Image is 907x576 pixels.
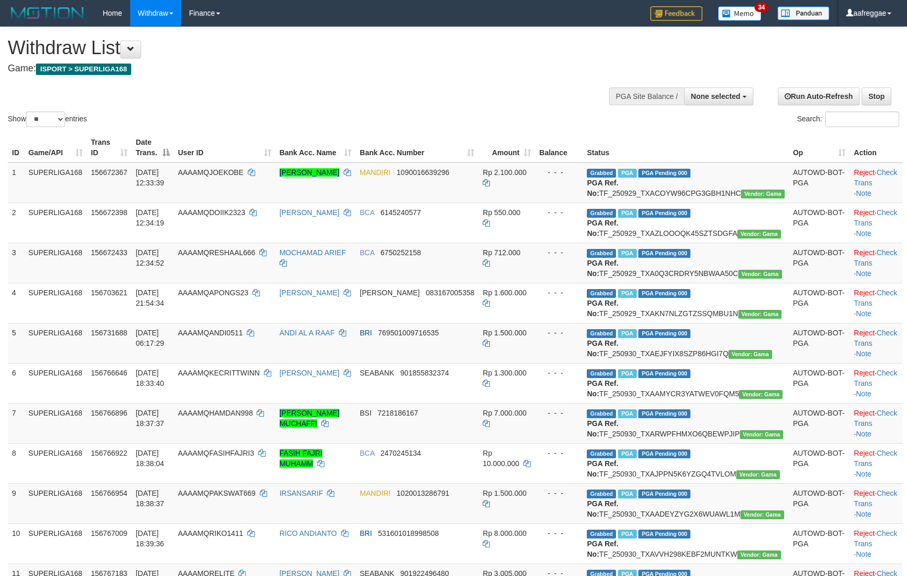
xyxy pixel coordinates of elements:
span: AAAAMQJOEKOBE [178,168,244,177]
span: PGA Pending [638,449,690,458]
div: - - - [539,448,579,458]
span: Marked by aafsoycanthlai [618,249,636,258]
span: 156766922 [91,449,128,457]
span: [DATE] 12:34:19 [136,208,165,227]
a: Check Trans [854,529,897,548]
td: AUTOWD-BOT-PGA [789,483,850,523]
div: - - - [539,247,579,258]
th: User ID: activate to sort column ascending [174,133,275,162]
span: BCA [360,449,374,457]
span: [DATE] 18:38:37 [136,489,165,508]
span: AAAAMQHAMDAN998 [178,409,253,417]
span: Copy 6750252158 to clipboard [381,248,421,257]
span: [DATE] 12:34:52 [136,248,165,267]
td: 9 [8,483,24,523]
span: [DATE] 18:33:40 [136,369,165,387]
span: AAAAMQRESHAAL666 [178,248,256,257]
span: BRI [360,329,372,337]
span: Marked by aafchhiseyha [618,289,636,298]
span: AAAAMQANDI0511 [178,329,243,337]
span: Grabbed [587,530,616,539]
img: MOTION_logo.png [8,5,87,21]
td: SUPERLIGA168 [24,483,87,523]
td: TF_250929_TXA0Q3CRDRY5NBWAA50C [583,243,788,283]
b: PGA Ref. No: [587,339,618,358]
td: · · [850,523,902,564]
select: Showentries [26,111,65,127]
span: Grabbed [587,329,616,338]
td: TF_250930_TXAADEYZYG2X6WUAWL1M [583,483,788,523]
td: TF_250929_TXACOYW96CPG3GBH1NHC [583,162,788,203]
span: 156767009 [91,529,128,537]
th: ID [8,133,24,162]
div: - - - [539,167,579,178]
a: [PERSON_NAME] [280,208,339,217]
span: Copy 2470245134 to clipboard [381,449,421,457]
td: AUTOWD-BOT-PGA [789,403,850,443]
td: SUPERLIGA168 [24,323,87,363]
span: 156703621 [91,289,128,297]
div: - - - [539,528,579,539]
a: Note [856,269,872,278]
div: - - - [539,287,579,298]
td: AUTOWD-BOT-PGA [789,323,850,363]
span: Vendor URL: https://trx31.1velocity.biz [737,230,781,239]
span: MANDIRI [360,489,390,497]
span: Rp 1.300.000 [483,369,526,377]
span: Vendor URL: https://trx31.1velocity.biz [740,510,784,519]
a: Check Trans [854,208,897,227]
th: Action [850,133,902,162]
a: Note [856,189,872,197]
span: Copy 531601018998508 to clipboard [378,529,439,537]
td: SUPERLIGA168 [24,283,87,323]
span: Grabbed [587,409,616,418]
b: PGA Ref. No: [587,259,618,278]
a: RICO ANDIANTO [280,529,337,537]
th: Op: activate to sort column ascending [789,133,850,162]
td: TF_250930_TXAEJFYIX8SZP86HGI7Q [583,323,788,363]
span: Vendor URL: https://trx31.1velocity.biz [741,190,785,198]
a: Note [856,470,872,478]
td: · · [850,323,902,363]
td: AUTOWD-BOT-PGA [789,283,850,323]
a: Check Trans [854,329,897,347]
th: Trans ID: activate to sort column ascending [87,133,132,162]
td: 3 [8,243,24,283]
a: [PERSON_NAME] [280,369,339,377]
div: - - - [539,488,579,498]
a: Reject [854,369,875,377]
td: SUPERLIGA168 [24,203,87,243]
span: Grabbed [587,369,616,378]
b: PGA Ref. No: [587,419,618,438]
input: Search: [825,111,899,127]
th: Amount: activate to sort column ascending [478,133,535,162]
a: Note [856,430,872,438]
a: Reject [854,529,875,537]
b: PGA Ref. No: [587,540,618,558]
span: Marked by aafheankoy [618,530,636,539]
div: - - - [539,368,579,378]
a: Check Trans [854,369,897,387]
span: [PERSON_NAME] [360,289,420,297]
span: [DATE] 18:39:36 [136,529,165,548]
td: 10 [8,523,24,564]
span: Vendor URL: https://trx31.1velocity.biz [740,430,784,439]
span: AAAAMQFASIHFAJRI3 [178,449,254,457]
span: Grabbed [587,169,616,178]
h4: Game: [8,64,594,74]
a: Note [856,309,872,318]
h1: Withdraw List [8,37,594,58]
span: Copy 769501009716535 to clipboard [378,329,439,337]
span: AAAAMQAPONGS23 [178,289,248,297]
td: · · [850,363,902,403]
a: Reject [854,449,875,457]
div: PGA Site Balance / [609,87,684,105]
td: · · [850,283,902,323]
span: BCA [360,208,374,217]
td: AUTOWD-BOT-PGA [789,243,850,283]
span: Vendor URL: https://trx31.1velocity.biz [736,470,780,479]
span: Grabbed [587,490,616,498]
span: Vendor URL: https://trx31.1velocity.biz [738,310,782,319]
td: 4 [8,283,24,323]
td: AUTOWD-BOT-PGA [789,162,850,203]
